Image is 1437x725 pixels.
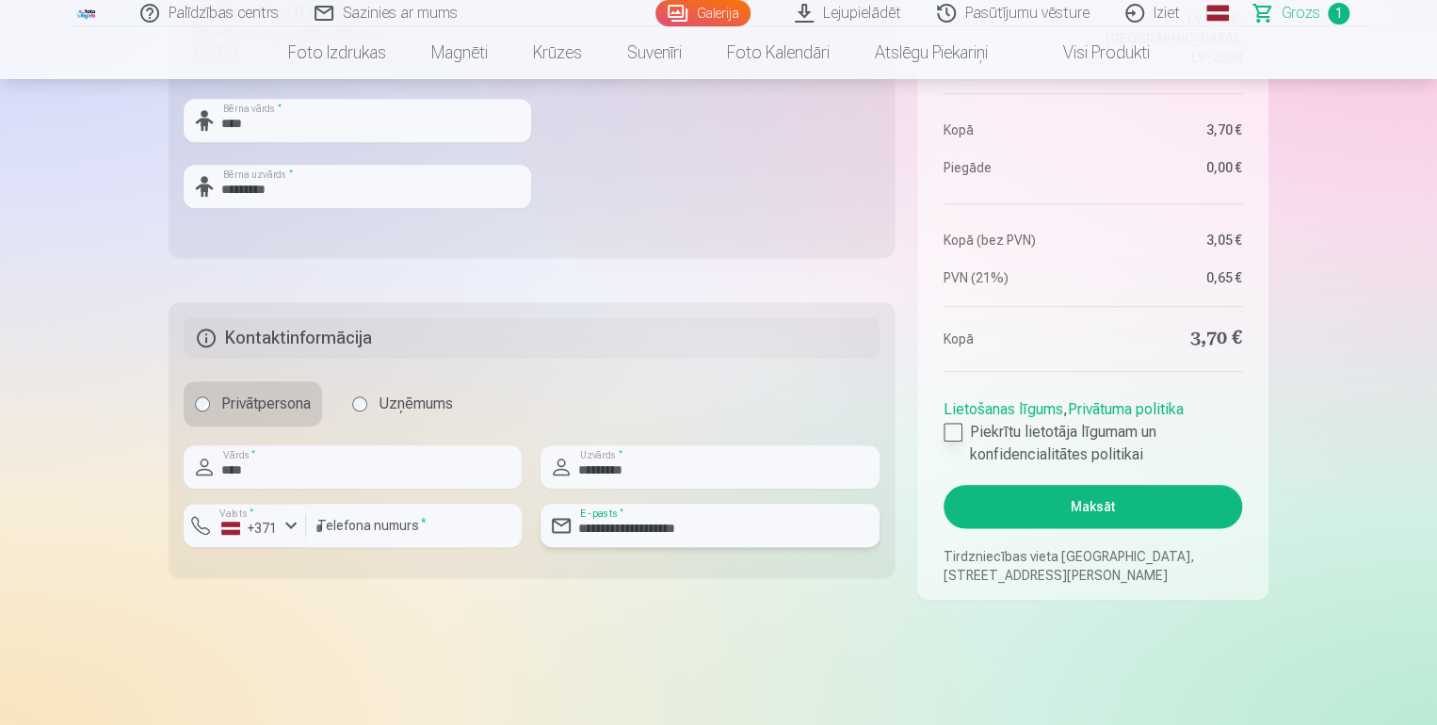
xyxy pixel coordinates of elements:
[944,547,1242,585] p: Tirdzniecības vieta [GEOGRAPHIC_DATA], [STREET_ADDRESS][PERSON_NAME]
[409,26,510,79] a: Magnēti
[944,400,1063,418] a: Lietošanas līgums
[221,519,278,538] div: +371
[944,421,1242,466] label: Piekrītu lietotāja līgumam un konfidencialitātes politikai
[1068,400,1184,418] a: Privātuma politika
[184,504,306,547] button: Valsts*+371
[184,381,322,427] label: Privātpersona
[510,26,605,79] a: Krūzes
[944,268,1084,287] dt: PVN (21%)
[1102,326,1242,352] dd: 3,70 €
[76,8,97,19] img: /fa3
[704,26,852,79] a: Foto kalendāri
[184,317,880,359] h5: Kontaktinformācija
[1102,158,1242,177] dd: 0,00 €
[944,158,1084,177] dt: Piegāde
[944,231,1084,250] dt: Kopā (bez PVN)
[1282,2,1320,24] span: Grozs
[944,121,1084,139] dt: Kopā
[605,26,704,79] a: Suvenīri
[214,507,260,521] label: Valsts
[944,326,1084,352] dt: Kopā
[944,391,1242,466] div: ,
[1102,121,1242,139] dd: 3,70 €
[852,26,1010,79] a: Atslēgu piekariņi
[1102,268,1242,287] dd: 0,65 €
[266,26,409,79] a: Foto izdrukas
[944,485,1242,528] button: Maksāt
[1010,26,1172,79] a: Visi produkti
[1328,3,1349,24] span: 1
[352,396,367,411] input: Uzņēmums
[1102,231,1242,250] dd: 3,05 €
[195,396,210,411] input: Privātpersona
[341,381,464,427] label: Uzņēmums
